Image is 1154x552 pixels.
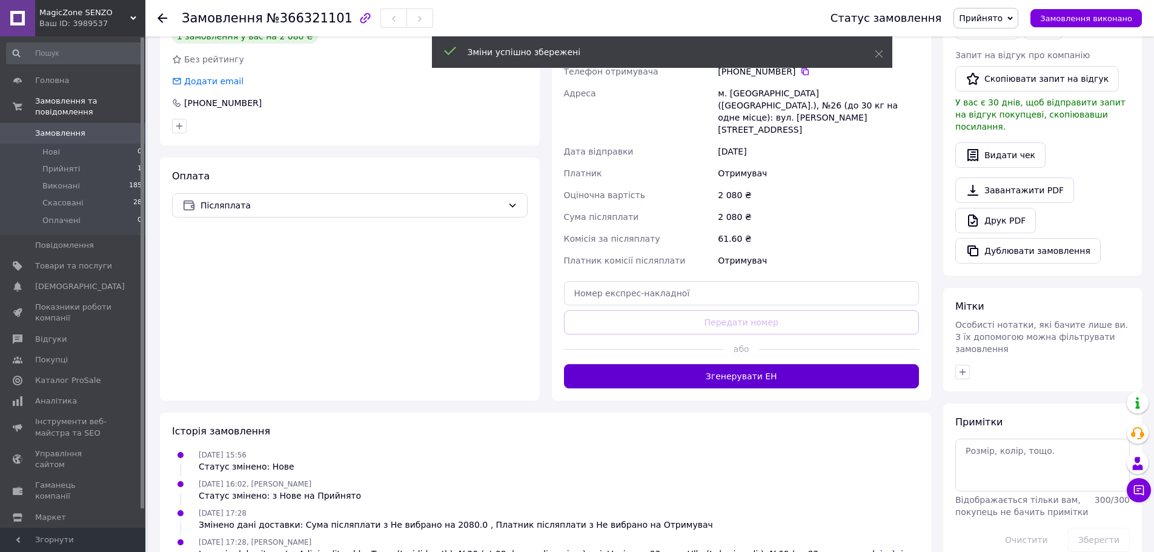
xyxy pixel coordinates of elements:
[955,178,1074,203] a: Завантажити PDF
[1127,478,1151,502] button: Чат з покупцем
[138,147,142,158] span: 0
[564,147,634,156] span: Дата відправки
[959,13,1003,23] span: Прийнято
[35,240,94,251] span: Повідомлення
[955,495,1088,517] span: Відображається тільки вам, покупець не бачить примітки
[564,67,658,76] span: Телефон отримувача
[183,97,263,109] div: [PHONE_NUMBER]
[564,281,920,305] input: Номер експрес-накладної
[35,354,68,365] span: Покупці
[715,250,921,271] div: Отримувач
[715,184,921,206] div: 2 080 ₴
[39,18,145,29] div: Ваш ID: 3989537
[955,320,1128,354] span: Особисті нотатки, які бачите лише ви. З їх допомогою можна фільтрувати замовлення
[35,334,67,345] span: Відгуки
[138,215,142,226] span: 0
[158,12,167,24] div: Повернутися назад
[564,212,639,222] span: Сума післяплати
[1030,9,1142,27] button: Замовлення виконано
[564,364,920,388] button: Згенерувати ЕН
[35,512,66,523] span: Маркет
[199,538,311,547] span: [DATE] 17:28, [PERSON_NAME]
[199,509,247,517] span: [DATE] 17:28
[955,416,1003,428] span: Примітки
[42,147,60,158] span: Нові
[129,181,142,191] span: 185
[184,55,244,64] span: Без рейтингу
[564,190,645,200] span: Оціночна вартість
[35,448,112,470] span: Управління сайтом
[199,451,247,459] span: [DATE] 15:56
[42,164,80,175] span: Прийняті
[955,98,1126,131] span: У вас є 30 днів, щоб відправити запит на відгук покупцеві, скопіювавши посилання.
[171,75,245,87] div: Додати email
[201,199,503,212] span: Післяплата
[35,480,112,502] span: Гаманець компанії
[199,480,311,488] span: [DATE] 16:02, [PERSON_NAME]
[955,301,984,312] span: Мітки
[955,50,1090,60] span: Запит на відгук про компанію
[564,88,596,98] span: Адреса
[172,170,210,182] span: Оплата
[955,208,1036,233] a: Друк PDF
[715,206,921,228] div: 2 080 ₴
[955,142,1046,168] button: Видати чек
[42,181,80,191] span: Виконані
[715,82,921,141] div: м. [GEOGRAPHIC_DATA] ([GEOGRAPHIC_DATA].), №26 (до 30 кг на одне місце): вул. [PERSON_NAME][STREE...
[1040,14,1132,23] span: Замовлення виконано
[182,11,263,25] span: Замовлення
[183,75,245,87] div: Додати email
[715,162,921,184] div: Отримувач
[35,302,112,324] span: Показники роботи компанії
[199,490,361,502] div: Статус змінено: з Нове на Прийнято
[35,261,112,271] span: Товари та послуги
[199,519,713,531] div: Змінено дані доставки: Сума післяплати з Не вибрано на 2080.0 , Платник післяплати з Не вибрано н...
[133,198,142,208] span: 28
[35,75,69,86] span: Головна
[35,375,101,386] span: Каталог ProSale
[718,65,919,78] div: [PHONE_NUMBER]
[35,128,85,139] span: Замовлення
[35,396,77,407] span: Аналітика
[564,234,660,244] span: Комісія за післяплату
[564,256,686,265] span: Платник комісії післяплати
[35,416,112,438] span: Інструменти веб-майстра та SEO
[955,66,1119,91] button: Скопіювати запит на відгук
[468,46,844,58] div: Зміни успішно збережені
[172,425,270,437] span: Історія замовлення
[267,11,353,25] span: №366321101
[715,228,921,250] div: 61.60 ₴
[35,281,125,292] span: [DEMOGRAPHIC_DATA]
[715,141,921,162] div: [DATE]
[35,96,145,118] span: Замовлення та повідомлення
[564,168,602,178] span: Платник
[39,7,130,18] span: MagicZone SENZO
[138,164,142,175] span: 1
[955,238,1101,264] button: Дублювати замовлення
[6,42,143,64] input: Пошук
[1095,495,1130,505] span: 300 / 300
[723,343,759,355] span: або
[42,215,81,226] span: Оплачені
[831,12,942,24] div: Статус замовлення
[199,461,294,473] div: Статус змінено: Нове
[42,198,84,208] span: Скасовані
